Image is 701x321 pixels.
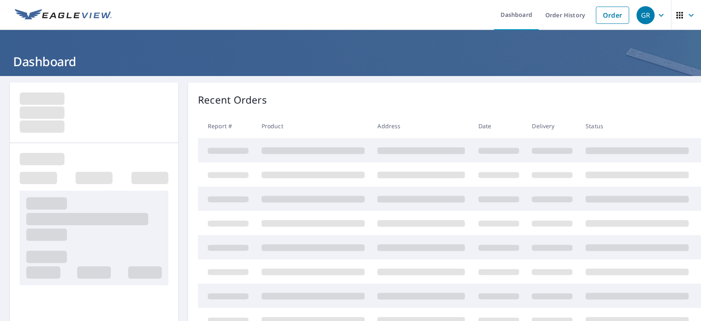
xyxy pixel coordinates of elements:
img: EV Logo [15,9,112,21]
th: Status [579,114,695,138]
h1: Dashboard [10,53,691,70]
div: GR [637,6,655,24]
th: Report # [198,114,255,138]
th: Product [255,114,371,138]
th: Date [472,114,526,138]
p: Recent Orders [198,92,267,107]
th: Address [371,114,471,138]
a: Order [596,7,629,24]
th: Delivery [525,114,579,138]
